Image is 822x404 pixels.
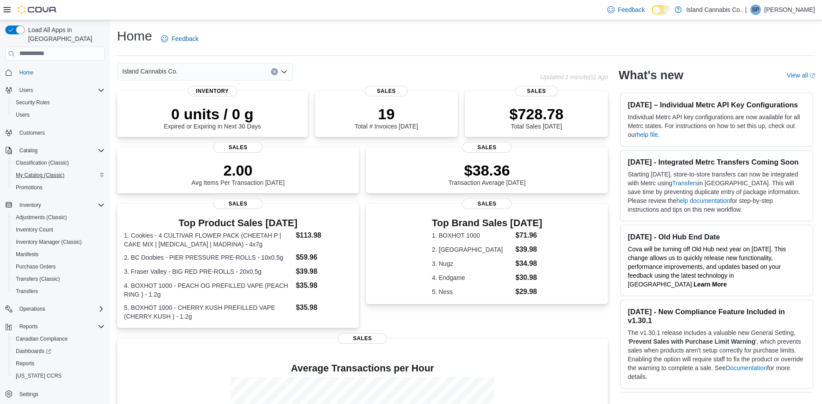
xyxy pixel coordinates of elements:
span: Dashboards [12,346,105,356]
p: Starting [DATE], store-to-store transfers can now be integrated with Metrc using in [GEOGRAPHIC_D... [628,170,806,214]
dt: 4. Endgame [432,273,512,282]
span: Promotions [12,182,105,193]
span: Users [16,111,29,118]
span: Inventory Count [16,226,53,233]
div: Avg Items Per Transaction [DATE] [191,162,285,186]
a: Learn More [694,281,727,288]
button: Transfers [9,285,108,297]
dt: 5. BOXHOT 1000 - CHERRY KUSH PREFILLED VAPE (CHERRY KUSH ) - 1.2g [124,303,292,321]
span: Cova will be turning off Old Hub next year on [DATE]. This change allows us to quickly release ne... [628,246,786,288]
button: Inventory Manager (Classic) [9,236,108,248]
h3: [DATE] - New Compliance Feature Included in v1.30.1 [628,307,806,325]
span: Sales [213,142,263,153]
div: Shae Parsey [750,4,761,15]
button: Canadian Compliance [9,333,108,345]
dd: $59.96 [296,252,352,263]
span: Transfers (Classic) [12,274,105,284]
p: 0 units / 0 g [164,105,261,123]
p: $38.36 [449,162,526,179]
svg: External link [810,73,815,78]
button: Users [2,84,108,96]
button: Inventory [16,200,44,210]
button: [US_STATE] CCRS [9,370,108,382]
span: Catalog [16,145,105,156]
button: Promotions [9,181,108,194]
dt: 3. Nugz [432,259,512,268]
button: My Catalog (Classic) [9,169,108,181]
h4: Average Transactions per Hour [124,363,601,374]
p: Island Cannabis Co. [686,4,742,15]
p: Individual Metrc API key configurations are now available for all Metrc states. For instructions ... [628,113,806,139]
span: Users [16,85,105,95]
span: Operations [16,304,105,314]
span: Users [19,87,33,94]
a: My Catalog (Classic) [12,170,68,180]
span: Sales [338,333,387,344]
span: Inventory Manager (Classic) [16,239,82,246]
a: Promotions [12,182,46,193]
a: Inventory Count [12,224,57,235]
button: Operations [2,303,108,315]
a: Dashboards [12,346,55,356]
span: Operations [19,305,45,312]
p: The v1.30.1 release includes a valuable new General Setting, ' ', which prevents sales when produ... [628,328,806,381]
dd: $30.98 [515,272,542,283]
span: Transfers [16,288,38,295]
a: Manifests [12,249,42,260]
span: Reports [19,323,38,330]
h3: [DATE] - Old Hub End Date [628,232,806,241]
button: Clear input [271,68,278,75]
button: Users [9,109,108,121]
span: Security Roles [12,97,105,108]
p: [PERSON_NAME] [764,4,815,15]
span: Settings [16,388,105,399]
a: Customers [16,128,48,138]
dt: 2. BC Doobies - PIER PRESSURE PRE-ROLLS - 10x0.5g [124,253,292,262]
span: Canadian Compliance [16,335,68,342]
span: Customers [19,129,45,136]
a: Users [12,110,33,120]
button: Operations [16,304,49,314]
dd: $35.98 [296,302,352,313]
button: Customers [2,126,108,139]
dd: $39.98 [515,244,542,255]
span: Customers [16,127,105,138]
a: Inventory Manager (Classic) [12,237,85,247]
a: Home [16,67,37,78]
a: Dashboards [9,345,108,357]
button: Inventory [2,199,108,211]
span: Reports [12,358,105,369]
dt: 2. [GEOGRAPHIC_DATA] [432,245,512,254]
dt: 1. BOXHOT 1000 [432,231,512,240]
dd: $34.98 [515,258,542,269]
a: Adjustments (Classic) [12,212,70,223]
span: Purchase Orders [12,261,105,272]
h1: Home [117,27,152,45]
div: Total Sales [DATE] [509,105,563,130]
button: Catalog [2,144,108,157]
span: Reports [16,360,34,367]
button: Purchase Orders [9,261,108,273]
span: Sales [462,198,511,209]
button: Inventory Count [9,224,108,236]
span: Adjustments (Classic) [12,212,105,223]
span: Classification (Classic) [16,159,69,166]
button: Classification (Classic) [9,157,108,169]
button: Transfers (Classic) [9,273,108,285]
h3: [DATE] – Individual Metrc API Key Configurations [628,100,806,109]
span: Inventory [16,200,105,210]
a: Canadian Compliance [12,334,71,344]
span: Users [12,110,105,120]
dt: 3. Fraser Valley - BIG RED PRE-ROLLS - 20x0.5g [124,267,292,276]
a: Security Roles [12,97,53,108]
p: $728.78 [509,105,563,123]
span: Promotions [16,184,43,191]
p: 19 [354,105,418,123]
dt: 5. Ness [432,287,512,296]
dd: $29.98 [515,286,542,297]
span: Manifests [12,249,105,260]
button: Manifests [9,248,108,261]
span: Security Roles [16,99,50,106]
